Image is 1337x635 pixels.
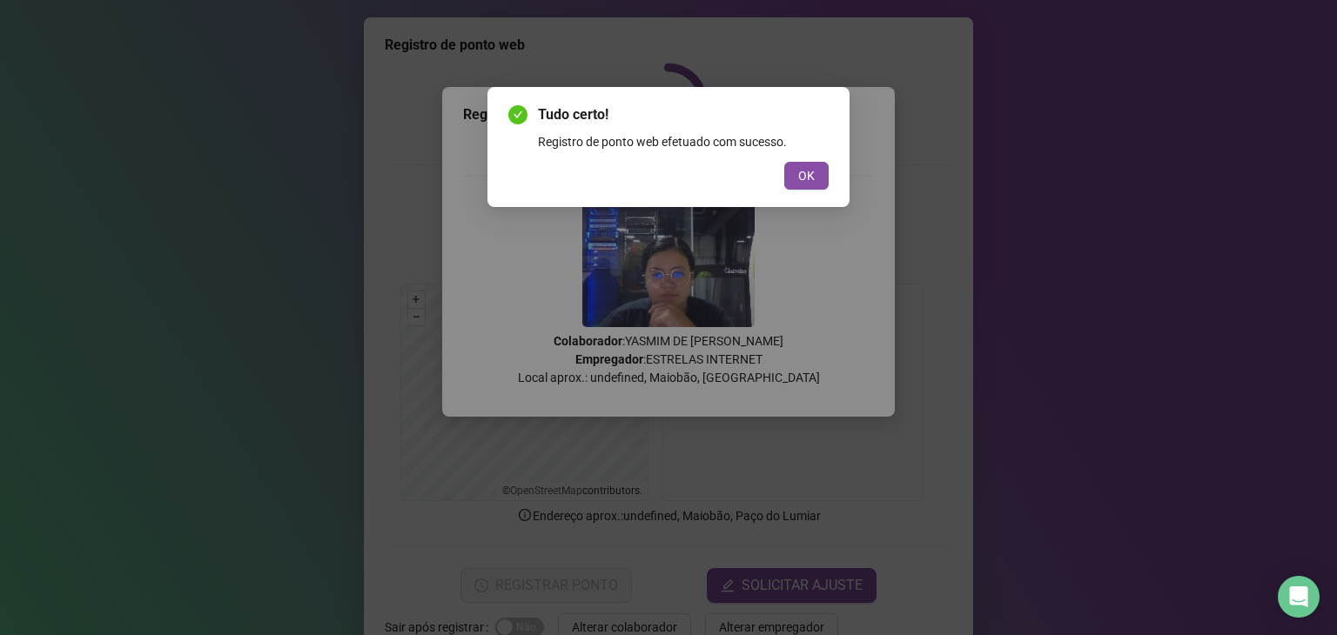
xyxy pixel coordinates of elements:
[538,132,829,151] div: Registro de ponto web efetuado com sucesso.
[1278,576,1320,618] div: Open Intercom Messenger
[538,104,829,125] span: Tudo certo!
[798,166,815,185] span: OK
[784,162,829,190] button: OK
[508,105,527,124] span: check-circle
